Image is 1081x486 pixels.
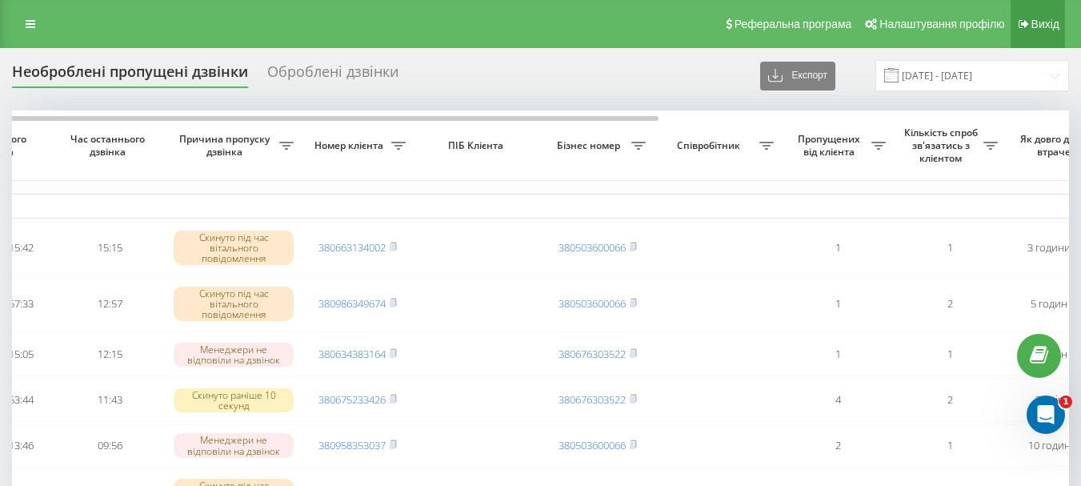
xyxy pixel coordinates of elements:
[267,63,398,88] div: Оброблені дзвінки
[782,334,894,376] td: 1
[1027,396,1065,434] iframe: Intercom live chat
[1059,396,1072,408] span: 1
[427,139,528,152] span: ПІБ Клієнта
[54,334,166,376] td: 12:15
[559,438,626,452] a: 380503600066
[735,18,852,30] span: Реферальна програма
[54,424,166,467] td: 09:56
[782,222,894,275] td: 1
[879,18,1004,30] span: Налаштування профілю
[54,222,166,275] td: 15:15
[1031,18,1059,30] span: Вихід
[662,139,759,152] span: Співробітник
[318,347,386,361] a: 380634383164
[894,379,1006,421] td: 2
[902,127,983,164] span: Кількість спроб зв'язатись з клієнтом
[550,139,631,152] span: Бізнес номер
[318,296,386,311] a: 380986349674
[559,392,626,407] a: 380676303522
[318,392,386,407] a: 380675233426
[782,379,894,421] td: 4
[894,424,1006,467] td: 1
[174,133,279,158] span: Причина пропуску дзвінка
[894,222,1006,275] td: 1
[174,343,294,367] div: Менеджери не відповіли на дзвінок
[782,278,894,331] td: 1
[894,334,1006,376] td: 1
[54,379,166,421] td: 11:43
[760,62,835,90] button: Експорт
[790,133,871,158] span: Пропущених від клієнта
[174,231,294,266] div: Скинуто під час вітального повідомлення
[894,278,1006,331] td: 2
[174,287,294,322] div: Скинуто під час вітального повідомлення
[559,347,626,361] a: 380676303522
[310,139,391,152] span: Номер клієнта
[559,240,626,255] a: 380503600066
[559,296,626,311] a: 380503600066
[54,278,166,331] td: 12:57
[174,433,294,457] div: Менеджери не відповіли на дзвінок
[12,63,248,88] div: Необроблені пропущені дзвінки
[318,240,386,255] a: 380663134002
[66,133,153,158] span: Час останнього дзвінка
[174,388,294,412] div: Скинуто раніше 10 секунд
[318,438,386,452] a: 380958353037
[782,424,894,467] td: 2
